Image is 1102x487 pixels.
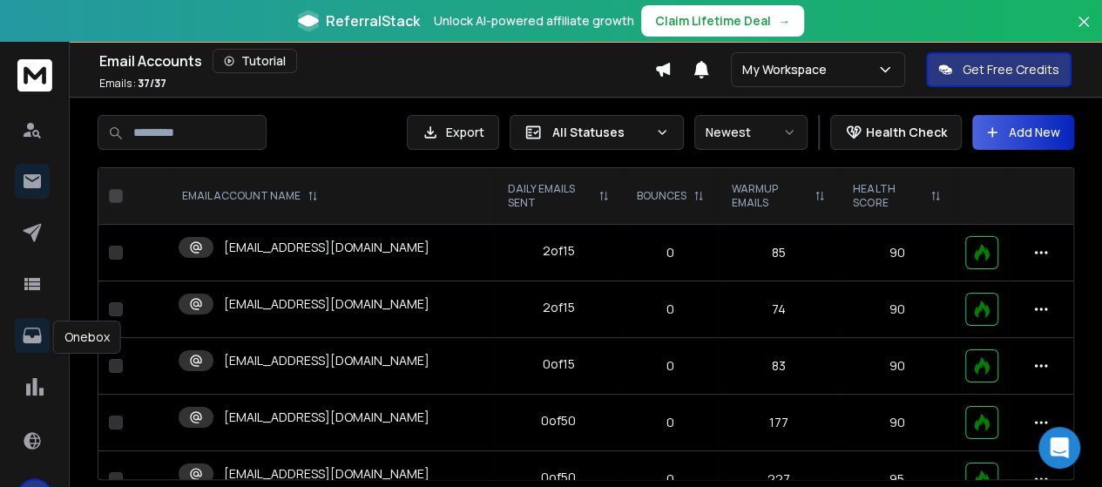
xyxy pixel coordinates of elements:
div: 2 of 15 [543,242,575,260]
p: All Statuses [552,124,648,141]
p: 0 [633,357,707,375]
p: DAILY EMAILS SENT [508,182,592,210]
p: Get Free Credits [963,61,1059,78]
div: 2 of 15 [543,299,575,316]
div: Onebox [53,321,121,354]
p: [EMAIL_ADDRESS][DOMAIN_NAME] [224,239,429,256]
td: 85 [718,225,839,281]
div: 0 of 15 [543,355,575,373]
td: 90 [839,281,955,338]
p: [EMAIL_ADDRESS][DOMAIN_NAME] [224,352,429,369]
p: 0 [633,244,707,261]
div: Email Accounts [99,49,654,73]
button: Export [407,115,499,150]
button: Newest [694,115,808,150]
p: Emails : [99,77,166,91]
p: WARMUP EMAILS [732,182,808,210]
p: [EMAIL_ADDRESS][DOMAIN_NAME] [224,465,429,483]
div: Open Intercom Messenger [1038,427,1080,469]
td: 177 [718,395,839,451]
span: 37 / 37 [138,76,166,91]
td: 90 [839,395,955,451]
p: Health Check [866,124,947,141]
td: 83 [718,338,839,395]
button: Health Check [830,115,962,150]
p: HEALTH SCORE [853,182,923,210]
button: Close banner [1072,10,1095,52]
p: BOUNCES [637,189,686,203]
p: Unlock AI-powered affiliate growth [434,12,634,30]
p: 0 [633,414,707,431]
span: ReferralStack [326,10,420,31]
button: Get Free Credits [926,52,1072,87]
button: Claim Lifetime Deal→ [641,5,804,37]
td: 90 [839,225,955,281]
div: 0 of 50 [541,469,576,486]
button: Add New [972,115,1074,150]
td: 74 [718,281,839,338]
td: 90 [839,338,955,395]
p: My Workspace [742,61,834,78]
p: 0 [633,301,707,318]
p: [EMAIL_ADDRESS][DOMAIN_NAME] [224,295,429,313]
div: EMAIL ACCOUNT NAME [182,189,318,203]
p: [EMAIL_ADDRESS][DOMAIN_NAME] [224,409,429,426]
span: → [778,12,790,30]
button: Tutorial [213,49,297,73]
div: 0 of 50 [541,412,576,430]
